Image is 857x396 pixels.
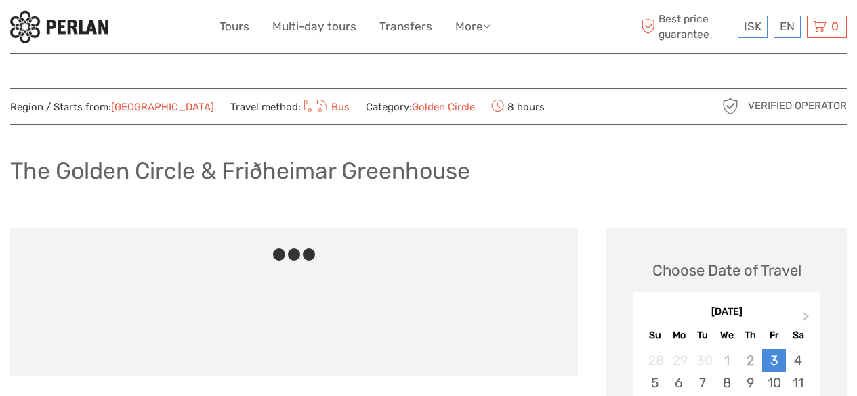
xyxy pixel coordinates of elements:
[748,99,847,113] span: Verified Operator
[667,372,691,394] div: Choose Monday, October 6th, 2025
[829,20,841,33] span: 0
[774,16,801,38] div: EN
[715,349,738,372] div: Not available Wednesday, October 1st, 2025
[719,95,741,117] img: verified_operator_grey_128.png
[786,326,810,345] div: Sa
[111,101,214,113] a: [GEOGRAPHIC_DATA]
[230,97,350,116] span: Travel method:
[379,17,432,37] a: Transfers
[491,97,545,116] span: 8 hours
[412,101,475,113] a: Golden Circle
[272,17,356,37] a: Multi-day tours
[455,17,490,37] a: More
[738,349,762,372] div: Not available Thursday, October 2nd, 2025
[786,349,810,372] div: Choose Saturday, October 4th, 2025
[643,349,667,372] div: Not available Sunday, September 28th, 2025
[643,326,667,345] div: Su
[10,100,214,114] span: Region / Starts from:
[220,17,249,37] a: Tours
[797,309,818,330] button: Next Month
[637,12,734,41] span: Best price guarantee
[762,349,786,372] div: Choose Friday, October 3rd, 2025
[762,372,786,394] div: Choose Friday, October 10th, 2025
[10,10,108,43] img: 288-6a22670a-0f57-43d8-a107-52fbc9b92f2c_logo_small.jpg
[366,100,475,114] span: Category:
[10,157,470,185] h1: The Golden Circle & Friðheimar Greenhouse
[667,349,691,372] div: Not available Monday, September 29th, 2025
[691,372,715,394] div: Choose Tuesday, October 7th, 2025
[643,372,667,394] div: Choose Sunday, October 5th, 2025
[691,326,715,345] div: Tu
[691,349,715,372] div: Not available Tuesday, September 30th, 2025
[715,372,738,394] div: Choose Wednesday, October 8th, 2025
[652,260,801,281] div: Choose Date of Travel
[786,372,810,394] div: Choose Saturday, October 11th, 2025
[667,326,691,345] div: Mo
[738,326,762,345] div: Th
[738,372,762,394] div: Choose Thursday, October 9th, 2025
[744,20,761,33] span: ISK
[715,326,738,345] div: We
[762,326,786,345] div: Fr
[633,305,820,320] div: [DATE]
[301,101,350,113] a: Bus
